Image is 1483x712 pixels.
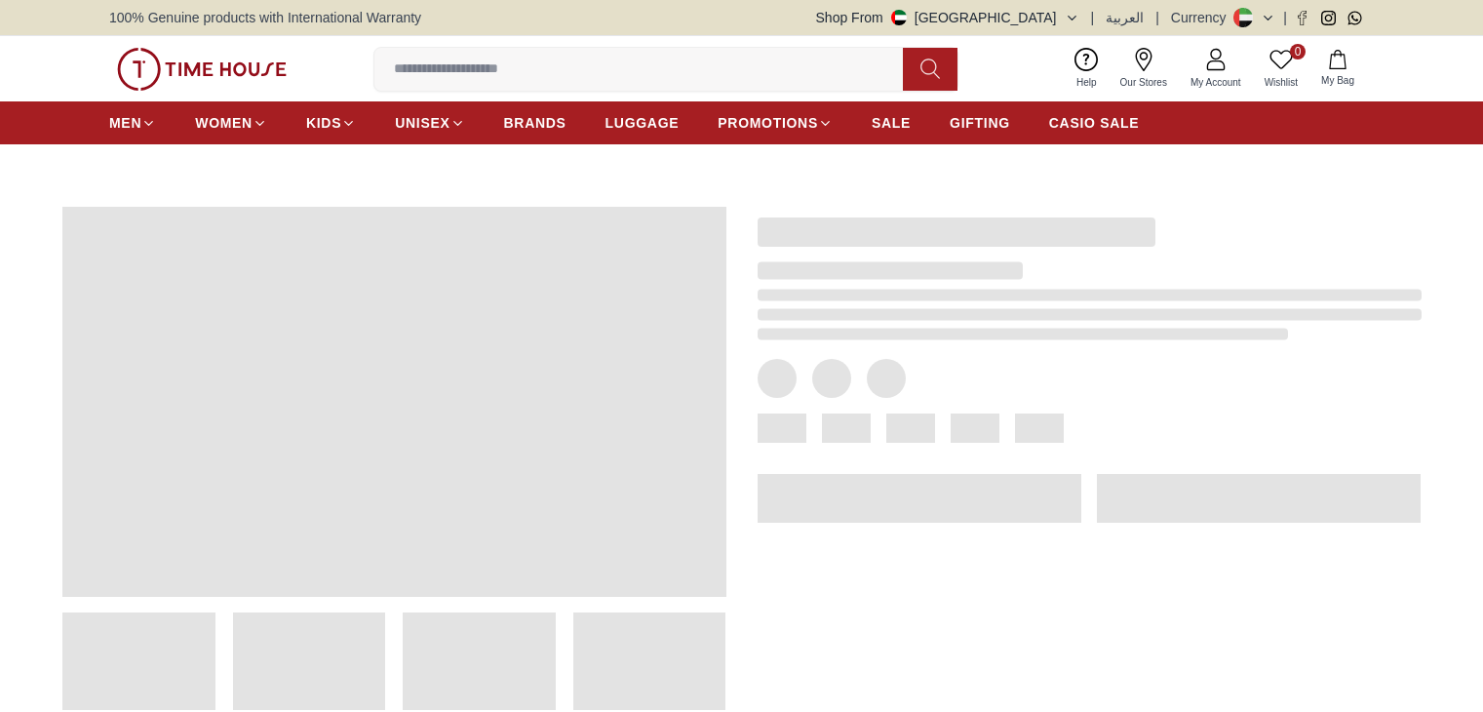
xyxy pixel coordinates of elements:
[816,8,1079,27] button: Shop From[GEOGRAPHIC_DATA]
[109,8,421,27] span: 100% Genuine products with International Warranty
[605,105,680,140] a: LUGGAGE
[950,105,1010,140] a: GIFTING
[504,113,566,133] span: BRANDS
[872,105,911,140] a: SALE
[1155,8,1159,27] span: |
[718,113,818,133] span: PROMOTIONS
[306,113,341,133] span: KIDS
[1283,8,1287,27] span: |
[872,113,911,133] span: SALE
[195,105,267,140] a: WOMEN
[1106,8,1144,27] button: العربية
[1109,44,1179,94] a: Our Stores
[1183,75,1249,90] span: My Account
[1313,73,1362,88] span: My Bag
[117,48,287,91] img: ...
[1091,8,1095,27] span: |
[1295,11,1309,25] a: Facebook
[1290,44,1306,59] span: 0
[395,105,464,140] a: UNISEX
[718,105,833,140] a: PROMOTIONS
[109,105,156,140] a: MEN
[950,113,1010,133] span: GIFTING
[395,113,449,133] span: UNISEX
[1112,75,1175,90] span: Our Stores
[1253,44,1309,94] a: 0Wishlist
[1321,11,1336,25] a: Instagram
[891,10,907,25] img: United Arab Emirates
[306,105,356,140] a: KIDS
[1347,11,1362,25] a: Whatsapp
[1049,113,1140,133] span: CASIO SALE
[1065,44,1109,94] a: Help
[1171,8,1234,27] div: Currency
[504,105,566,140] a: BRANDS
[1049,105,1140,140] a: CASIO SALE
[109,113,141,133] span: MEN
[605,113,680,133] span: LUGGAGE
[1069,75,1105,90] span: Help
[195,113,253,133] span: WOMEN
[1257,75,1306,90] span: Wishlist
[1309,46,1366,92] button: My Bag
